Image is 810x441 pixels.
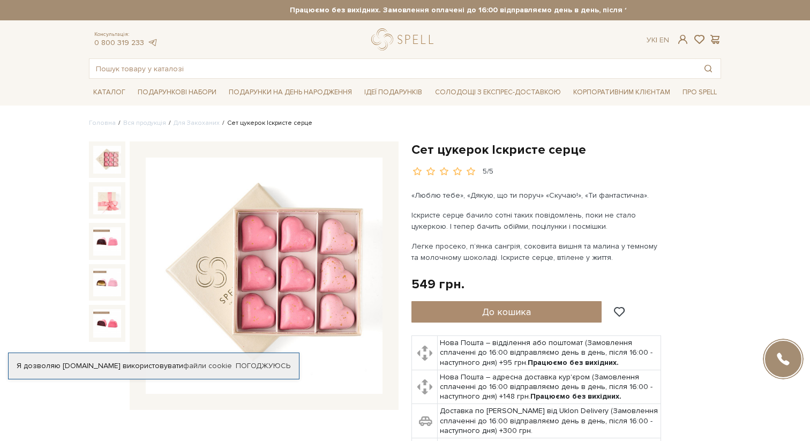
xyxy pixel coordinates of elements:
a: Корпоративним клієнтам [569,83,674,101]
a: Погоджуюсь [236,361,290,371]
input: Пошук товару у каталозі [89,59,696,78]
img: Сет цукерок Іскристе серце [93,227,121,255]
a: Для Закоханих [174,119,220,127]
p: Легке просеко, п’янка сангрія, соковита вишня та малина у темному та молочному шоколаді. Іскристе... [411,241,663,263]
span: Подарункові набори [133,84,221,101]
h1: Сет цукерок Іскристе серце [411,141,721,158]
a: Головна [89,119,116,127]
b: Працюємо без вихідних. [528,358,619,367]
a: Солодощі з експрес-доставкою [431,83,565,101]
td: Нова Пошта – адресна доставка кур'єром (Замовлення сплаченні до 16:00 відправляємо день в день, п... [438,370,661,404]
img: Сет цукерок Іскристе серце [93,268,121,296]
a: En [659,35,669,44]
p: Іскристе серце бачило сотні таких повідомлень, поки не стало цукеркою. І тепер бачить обійми, поц... [411,210,663,232]
button: До кошика [411,301,602,323]
a: файли cookie [183,361,232,370]
button: Пошук товару у каталозі [696,59,721,78]
div: Ук [647,35,669,45]
a: 0 800 319 233 [94,38,144,47]
a: telegram [147,38,157,47]
span: | [656,35,657,44]
span: Про Spell [678,84,721,101]
b: Працюємо без вихідних. [530,392,621,401]
span: Ідеї подарунків [360,84,426,101]
div: 5/5 [483,167,493,177]
img: Сет цукерок Іскристе серце [146,158,382,394]
img: Сет цукерок Іскристе серце [93,186,121,214]
span: Подарунки на День народження [224,84,356,101]
img: Сет цукерок Іскристе серце [93,146,121,174]
img: Сет цукерок Іскристе серце [93,309,121,337]
td: Доставка по [PERSON_NAME] від Uklon Delivery (Замовлення сплаченні до 16:00 відправляємо день в д... [438,404,661,438]
div: 549 грн. [411,276,464,293]
span: Консультація: [94,31,157,38]
p: «Люблю тебе», «Дякую, що ти поруч» «Скучаю!», «Ти фантастична». [411,190,663,201]
span: До кошика [482,306,531,318]
li: Сет цукерок Іскристе серце [220,118,312,128]
a: Вся продукція [123,119,166,127]
td: Нова Пошта – відділення або поштомат (Замовлення сплаченні до 16:00 відправляємо день в день, піс... [438,336,661,370]
div: Я дозволяю [DOMAIN_NAME] використовувати [9,361,299,371]
span: Каталог [89,84,130,101]
a: logo [371,28,438,50]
